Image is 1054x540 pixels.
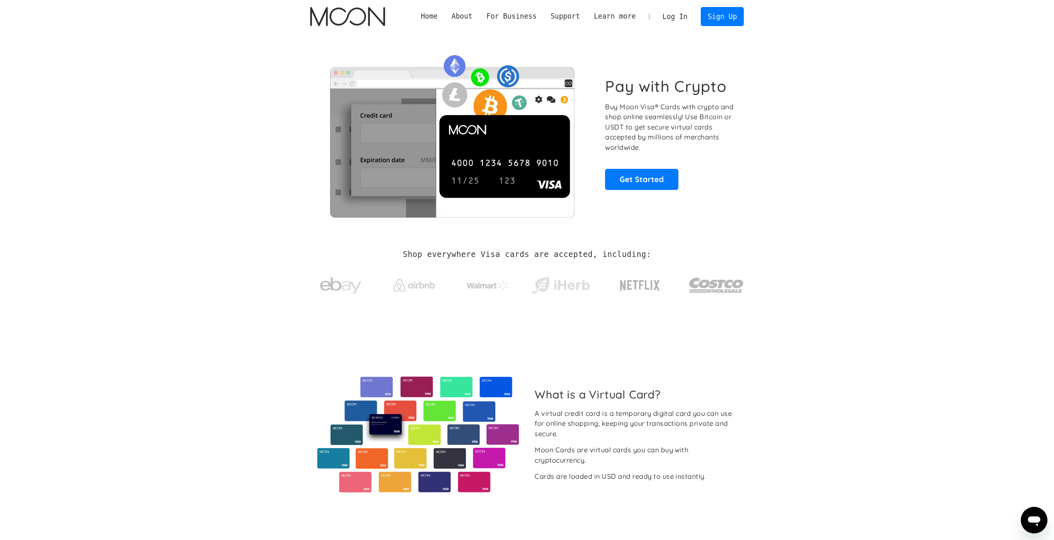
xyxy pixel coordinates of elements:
div: A virtual credit card is a temporary digital card you can use for online shopping, keeping your t... [535,408,737,439]
a: home [310,7,385,26]
a: Log In [656,7,695,26]
a: Airbnb [383,271,445,296]
h1: Pay with Crypto [605,77,727,96]
div: Cards are loaded in USD and ready to use instantly. [535,471,706,482]
a: Costco [689,262,744,305]
div: Support [550,11,580,22]
a: Walmart [456,272,518,295]
a: ebay [310,264,372,303]
img: Airbnb [393,279,435,292]
img: Walmart [467,281,508,290]
a: Sign Up [701,7,744,26]
h2: Shop everywhere Visa cards are accepted, including: [403,250,651,259]
a: iHerb [530,266,591,300]
p: Buy Moon Visa® Cards with crypto and shop online seamlessly! Use Bitcoin or USDT to get secure vi... [605,102,735,153]
div: About [451,11,473,22]
div: Support [544,11,587,22]
a: Get Started [605,169,678,190]
a: Netflix [603,267,677,300]
div: For Business [486,11,536,22]
iframe: Button to launch messaging window [1021,507,1047,533]
img: Moon Logo [310,7,385,26]
img: Moon Cards let you spend your crypto anywhere Visa is accepted. [310,49,594,217]
img: iHerb [530,275,591,296]
img: Netflix [619,275,661,296]
img: ebay [320,273,362,299]
div: Learn more [587,11,643,22]
div: Learn more [594,11,636,22]
div: Moon Cards are virtual cards you can buy with cryptocurrency. [535,445,737,465]
img: Virtual cards from Moon [316,377,520,492]
div: For Business [480,11,544,22]
a: Home [414,11,444,22]
img: Costco [689,270,744,301]
h2: What is a Virtual Card? [535,388,737,401]
div: About [444,11,479,22]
